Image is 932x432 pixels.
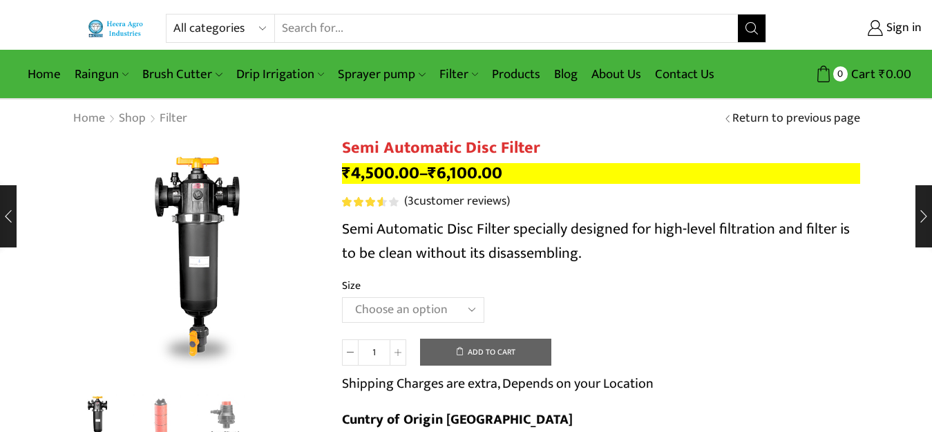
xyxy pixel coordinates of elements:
[342,159,419,187] bdi: 4,500.00
[342,278,361,294] label: Size
[331,58,432,91] a: Sprayer pump
[879,64,911,85] bdi: 0.00
[342,197,383,207] span: Rated out of 5 based on customer ratings
[342,216,850,266] span: Semi Automatic Disc Filter specially designed for high-level filtration and filter is to be clean...
[428,159,502,187] bdi: 6,100.00
[68,58,135,91] a: Raingun
[342,408,573,431] b: Cuntry of Origin [GEOGRAPHIC_DATA]
[732,110,860,128] a: Return to previous page
[73,110,188,128] nav: Breadcrumb
[229,58,331,91] a: Drip Irrigation
[404,193,510,211] a: (3customer reviews)
[342,163,860,184] p: –
[420,339,551,366] button: Add to cart
[73,138,321,387] div: 1 / 3
[848,65,875,84] span: Cart
[118,110,146,128] a: Shop
[408,191,414,212] span: 3
[21,58,68,91] a: Home
[432,58,485,91] a: Filter
[342,138,860,158] h1: Semi Automatic Disc Filter
[342,159,351,187] span: ₹
[159,110,188,128] a: Filter
[787,16,922,41] a: Sign in
[342,197,398,207] div: Rated 3.67 out of 5
[485,58,547,91] a: Products
[648,58,721,91] a: Contact Us
[342,373,654,395] p: Shipping Charges are extra, Depends on your Location
[73,110,106,128] a: Home
[135,58,229,91] a: Brush Cutter
[833,66,848,81] span: 0
[780,62,911,87] a: 0 Cart ₹0.00
[342,197,401,207] span: 3
[584,58,648,91] a: About Us
[547,58,584,91] a: Blog
[359,339,390,366] input: Product quantity
[275,15,738,42] input: Search for...
[738,15,765,42] button: Search button
[428,159,437,187] span: ₹
[879,64,886,85] span: ₹
[883,19,922,37] span: Sign in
